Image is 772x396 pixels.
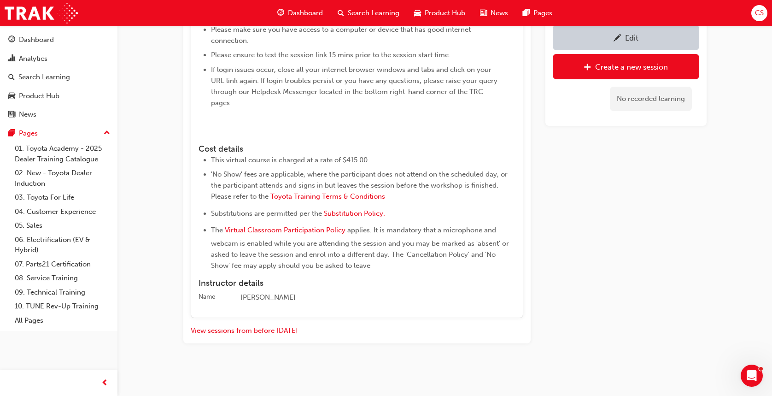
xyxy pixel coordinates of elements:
[19,91,59,101] div: Product Hub
[11,142,114,166] a: 01. Toyota Academy - 2025 Dealer Training Catalogue
[199,144,515,154] h4: Cost details
[11,166,114,190] a: 02. New - Toyota Dealer Induction
[4,106,114,123] a: News
[270,192,385,201] a: Toyota Training Terms & Conditions
[8,92,15,100] span: car-icon
[751,5,767,21] button: CS
[191,325,298,336] button: View sessions from before [DATE]
[4,125,114,142] button: Pages
[515,4,560,23] a: pages-iconPages
[324,209,385,218] a: Substitution Policy.
[19,53,47,64] div: Analytics
[11,299,114,313] a: 10. TUNE Rev-Up Training
[211,170,509,201] span: 'No Show' fees are applicable, where the participant does not attend on the scheduled day, or the...
[211,51,450,59] span: Please ensure to test the session link 15 mins prior to the session start time.
[211,65,499,107] span: If login issues occur, close all your internet browser windows and tabs and click on your URL lin...
[19,109,36,120] div: News
[4,88,114,105] a: Product Hub
[104,127,110,139] span: up-icon
[8,36,15,44] span: guage-icon
[288,8,323,18] span: Dashboard
[491,8,508,18] span: News
[11,190,114,205] a: 03. Toyota For Life
[11,205,114,219] a: 04. Customer Experience
[8,55,15,63] span: chart-icon
[610,87,692,111] div: No recorded learning
[625,33,638,42] div: Edit
[553,25,699,50] a: Edit
[533,8,552,18] span: Pages
[11,219,114,233] a: 05. Sales
[19,35,54,45] div: Dashboard
[523,7,530,19] span: pages-icon
[8,73,15,82] span: search-icon
[5,3,78,24] img: Trak
[755,8,764,18] span: CS
[277,7,284,19] span: guage-icon
[741,365,763,387] iframe: Intercom live chat
[19,128,38,139] div: Pages
[270,4,330,23] a: guage-iconDashboard
[211,209,322,218] span: Substitutions are permitted per the
[18,72,70,83] div: Search Learning
[553,54,699,79] a: Create a new session
[211,226,511,270] span: applies. It is mandatory that a microphone and webcam is enabled while you are attending the sess...
[211,156,368,164] span: This virtual course is charged at a rate of $415.00
[211,226,223,234] span: The
[199,292,216,301] div: Name
[211,25,473,45] span: Please make sure you have access to a computer or device that has good internet connection.
[225,226,345,234] a: Virtual Classroom Participation Policy
[4,31,114,48] a: Dashboard
[11,285,114,300] a: 09. Technical Training
[199,278,515,289] h4: Instructor details
[11,257,114,272] a: 07. Parts21 Certification
[348,8,399,18] span: Search Learning
[4,69,114,86] a: Search Learning
[614,34,621,43] span: pencil-icon
[8,130,15,138] span: pages-icon
[425,8,465,18] span: Product Hub
[101,378,108,389] span: prev-icon
[473,4,515,23] a: news-iconNews
[4,50,114,67] a: Analytics
[584,63,591,72] span: plus-icon
[338,7,344,19] span: search-icon
[414,7,421,19] span: car-icon
[11,271,114,285] a: 08. Service Training
[595,62,668,71] div: Create a new session
[407,4,473,23] a: car-iconProduct Hub
[4,30,114,125] button: DashboardAnalyticsSearch LearningProduct HubNews
[330,4,407,23] a: search-iconSearch Learning
[11,313,114,328] a: All Pages
[11,233,114,257] a: 06. Electrification (EV & Hybrid)
[8,111,15,119] span: news-icon
[240,292,515,303] div: [PERSON_NAME]
[480,7,487,19] span: news-icon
